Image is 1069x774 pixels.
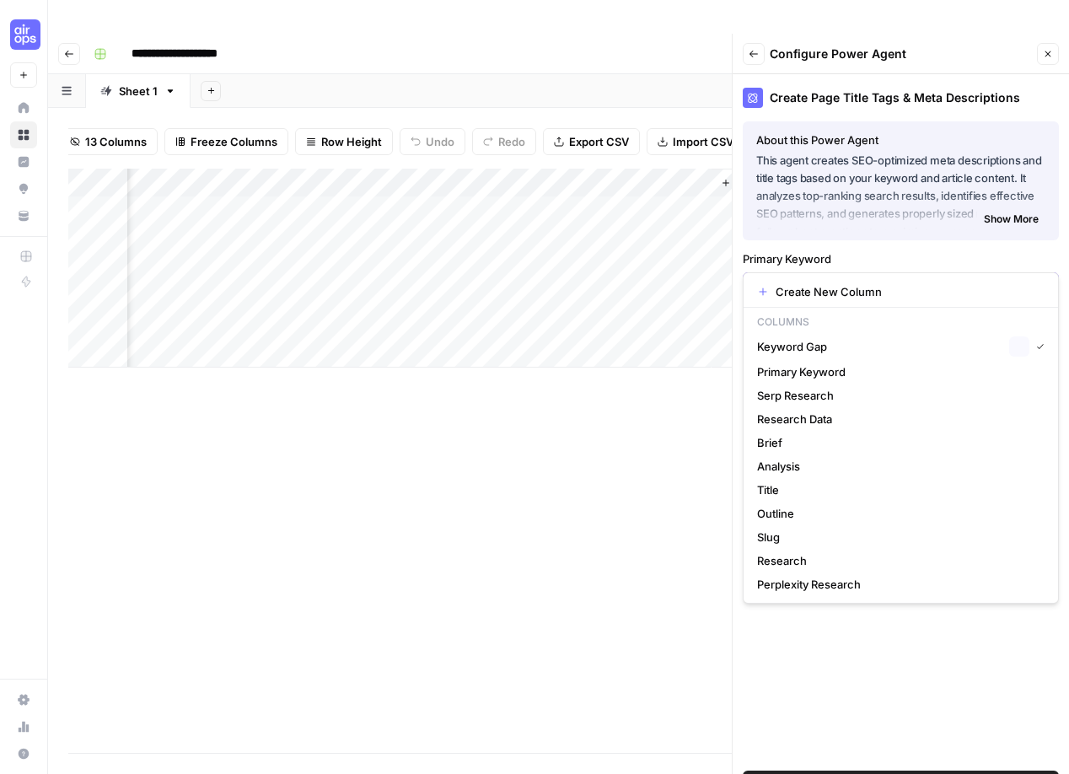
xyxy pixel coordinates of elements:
[191,133,277,150] span: Freeze Columns
[757,505,1038,522] span: Outline
[321,133,382,150] span: Row Height
[756,132,1045,148] div: About this Power Agent
[295,128,393,155] button: Row Height
[750,311,1051,333] p: Columns
[426,133,454,150] span: Undo
[743,250,1059,267] label: Primary Keyword
[10,713,37,740] a: Usage
[757,458,1038,475] span: Analysis
[472,128,536,155] button: Redo
[10,148,37,175] a: Insights
[757,434,1038,451] span: Brief
[757,363,1038,380] span: Primary Keyword
[10,13,37,56] button: Workspace: Cohort 5
[757,411,1038,427] span: Research Data
[10,175,37,202] a: Opportunities
[757,552,1038,569] span: Research
[10,686,37,713] a: Settings
[757,529,1038,546] span: Slug
[756,152,1045,223] p: This agent creates SEO-optimized meta descriptions and title tags based on your keyword and artic...
[977,208,1045,230] button: Show More
[498,133,525,150] span: Redo
[714,172,802,194] button: Add Column
[86,74,191,108] a: Sheet 1
[673,133,733,150] span: Import CSV
[757,338,1002,355] span: Keyword Gap
[647,128,744,155] button: Import CSV
[10,94,37,121] a: Home
[757,481,1038,498] span: Title
[743,88,1059,108] div: Create Page Title Tags & Meta Descriptions
[10,121,37,148] a: Browse
[569,133,629,150] span: Export CSV
[119,83,158,99] div: Sheet 1
[10,19,40,50] img: Cohort 5 Logo
[984,212,1039,227] span: Show More
[59,128,158,155] button: 13 Columns
[10,202,37,229] a: Your Data
[543,128,640,155] button: Export CSV
[400,128,465,155] button: Undo
[757,387,1038,404] span: Serp Research
[776,283,1038,300] span: Create New Column
[10,740,37,767] button: Help + Support
[85,133,147,150] span: 13 Columns
[757,576,1038,593] span: Perplexity Research
[164,128,288,155] button: Freeze Columns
